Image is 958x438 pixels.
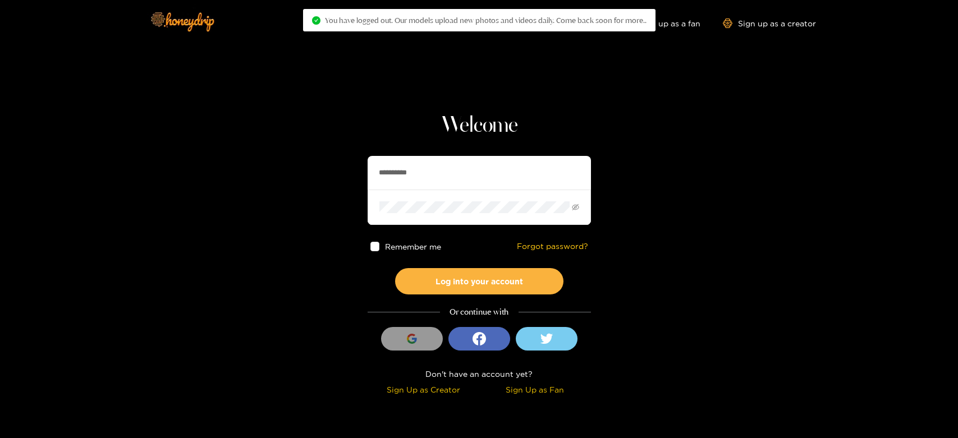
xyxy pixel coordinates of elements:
a: Sign up as a creator [723,19,816,28]
button: Log into your account [395,268,563,294]
a: Forgot password? [517,242,588,251]
span: Remember me [385,242,441,251]
span: eye-invisible [572,204,579,211]
h1: Welcome [368,112,591,139]
a: Sign up as a fan [624,19,700,28]
div: Don't have an account yet? [368,367,591,380]
span: You have logged out. Our models upload new photos and videos daily. Come back soon for more.. [325,16,647,25]
div: Sign Up as Fan [482,383,588,396]
div: Or continue with [368,306,591,319]
span: check-circle [312,16,320,25]
div: Sign Up as Creator [370,383,476,396]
